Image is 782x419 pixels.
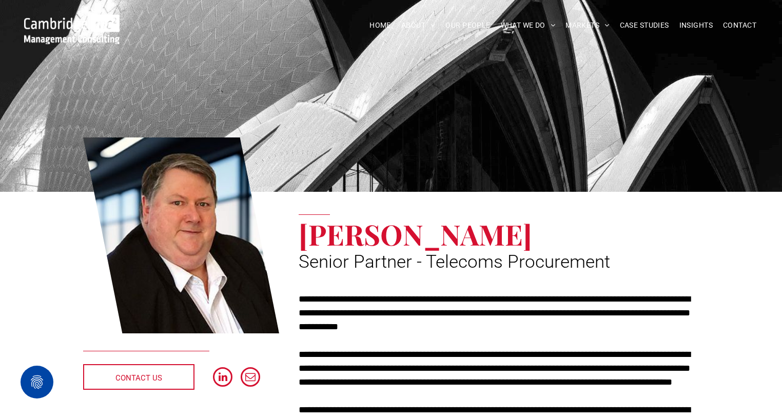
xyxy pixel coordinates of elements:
span: [PERSON_NAME] [299,215,532,253]
a: CASE STUDIES [615,17,674,33]
a: MARKETS [560,17,614,33]
a: HOME [364,17,396,33]
a: OUR PEOPLE [440,17,495,33]
a: CONTACT [718,17,761,33]
span: Senior Partner - Telecoms Procurement [299,251,610,272]
a: Procurement | Eric Green | Senior Partner - Telecoms Procurement [24,16,120,27]
a: CONTACT US [83,364,194,390]
a: ABOUT [396,17,441,33]
a: email [241,367,260,389]
a: Procurement | Eric Green | Senior Partner - Telecoms Procurement [83,136,279,335]
a: INSIGHTS [674,17,718,33]
a: linkedin [213,367,232,389]
span: CONTACT US [115,365,162,391]
a: WHAT WE DO [496,17,561,33]
img: Go to Homepage [24,14,120,44]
